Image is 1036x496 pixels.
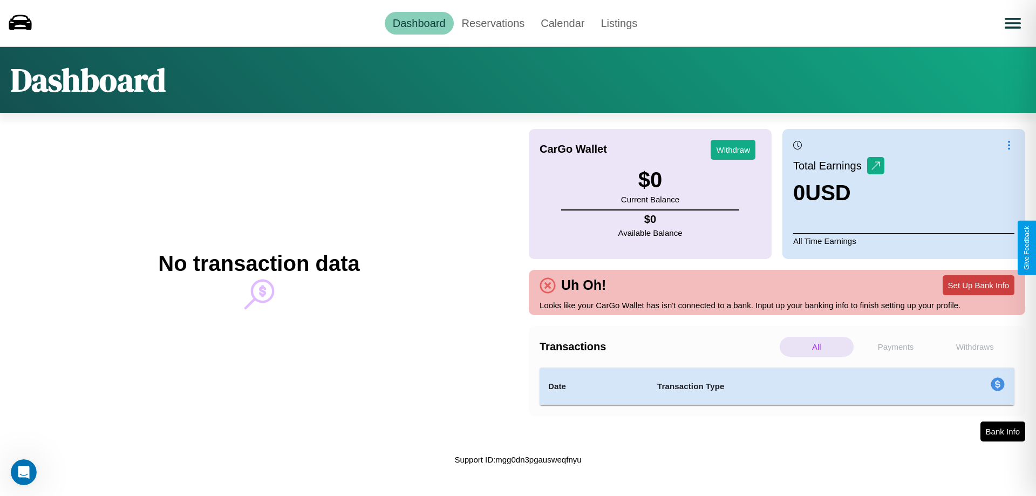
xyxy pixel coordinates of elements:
[385,12,454,35] a: Dashboard
[454,12,533,35] a: Reservations
[793,181,884,205] h3: 0 USD
[1023,226,1031,270] div: Give Feedback
[711,140,755,160] button: Withdraw
[540,143,607,155] h4: CarGo Wallet
[618,213,683,226] h4: $ 0
[556,277,611,293] h4: Uh Oh!
[540,368,1014,405] table: simple table
[592,12,645,35] a: Listings
[657,380,902,393] h4: Transaction Type
[621,168,679,192] h3: $ 0
[11,58,166,102] h1: Dashboard
[621,192,679,207] p: Current Balance
[540,341,777,353] h4: Transactions
[548,380,640,393] h4: Date
[793,233,1014,248] p: All Time Earnings
[618,226,683,240] p: Available Balance
[980,422,1025,441] button: Bank Info
[793,156,867,175] p: Total Earnings
[454,452,581,467] p: Support ID: mgg0dn3pgausweqfnyu
[938,337,1012,357] p: Withdraws
[11,459,37,485] iframe: Intercom live chat
[943,275,1014,295] button: Set Up Bank Info
[533,12,592,35] a: Calendar
[158,252,359,276] h2: No transaction data
[859,337,933,357] p: Payments
[540,298,1014,312] p: Looks like your CarGo Wallet has isn't connected to a bank. Input up your banking info to finish ...
[998,8,1028,38] button: Open menu
[780,337,854,357] p: All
